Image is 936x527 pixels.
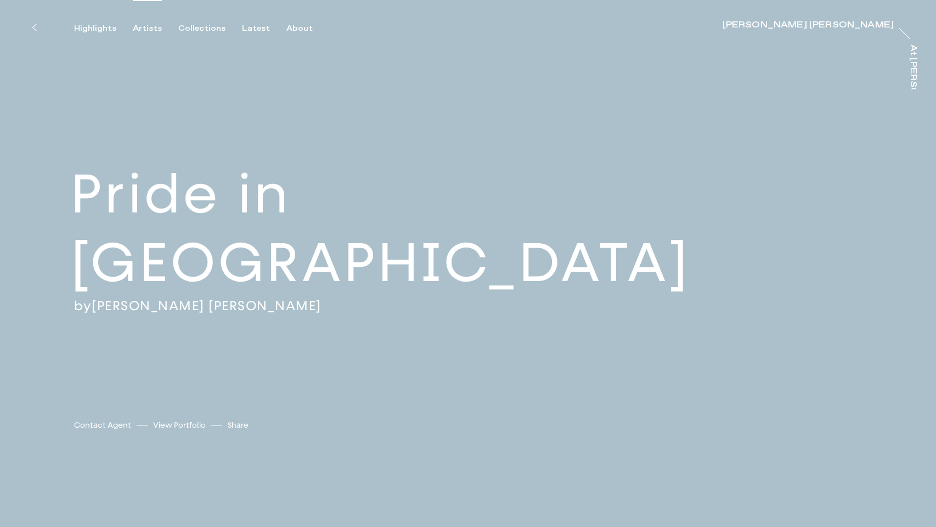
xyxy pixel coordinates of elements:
[723,21,894,32] a: [PERSON_NAME] [PERSON_NAME]
[906,44,917,89] a: At [PERSON_NAME]
[74,298,92,314] span: by
[228,418,249,433] button: Share
[242,24,286,33] button: Latest
[74,419,131,431] a: Contact Agent
[74,24,116,33] div: Highlights
[92,298,322,314] a: [PERSON_NAME] [PERSON_NAME]
[242,24,270,33] div: Latest
[286,24,313,33] div: About
[133,24,162,33] div: Artists
[153,419,206,431] a: View Portfolio
[133,24,178,33] button: Artists
[178,24,242,33] button: Collections
[909,44,917,143] div: At [PERSON_NAME]
[74,24,133,33] button: Highlights
[178,24,225,33] div: Collections
[286,24,329,33] button: About
[71,160,936,298] h2: Pride in [GEOGRAPHIC_DATA]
